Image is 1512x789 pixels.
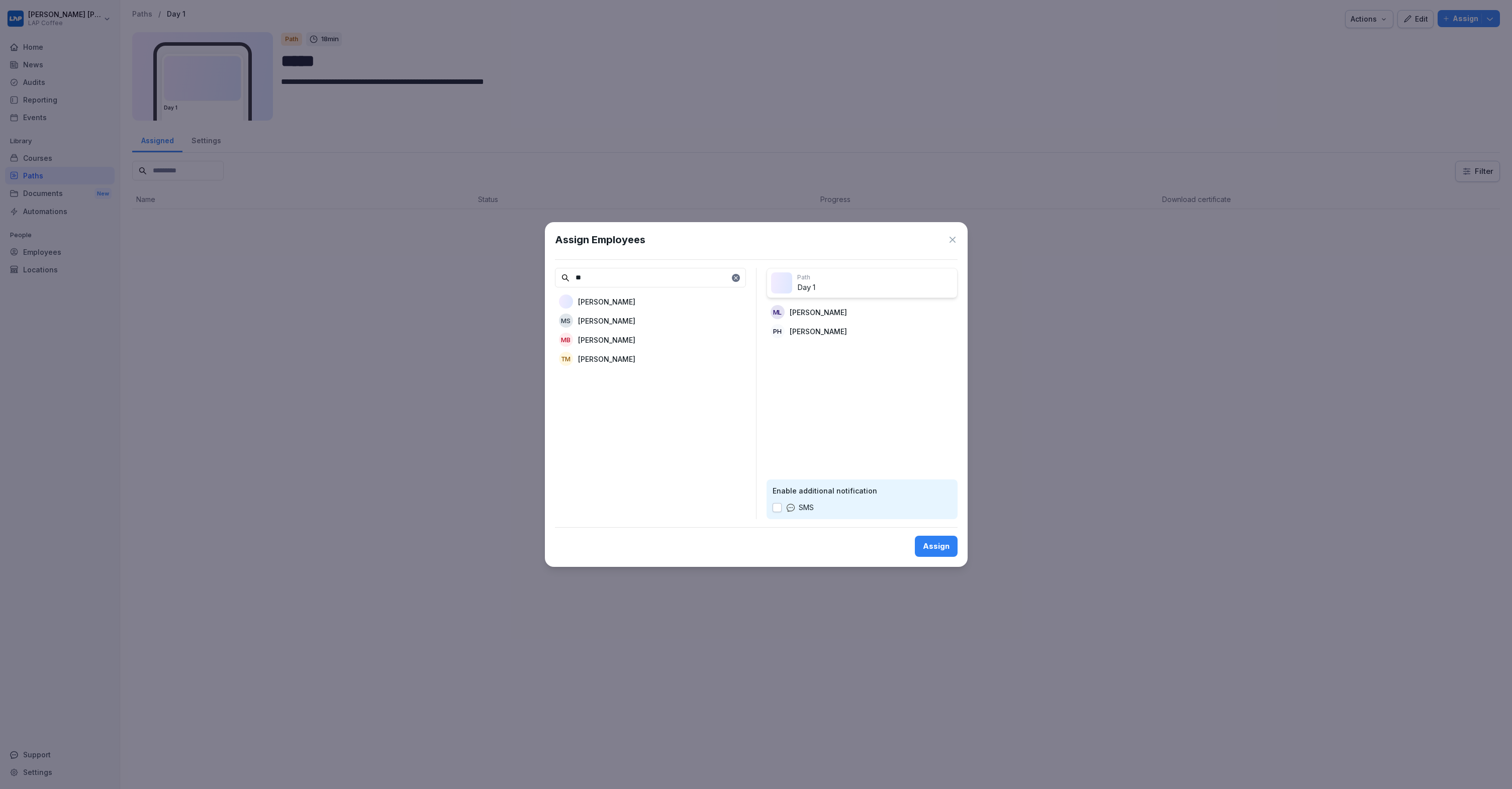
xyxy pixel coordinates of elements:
[771,305,785,319] div: ML
[559,294,573,309] img: pzmovlt0a9qah1ja04beo1a0.png
[578,316,635,326] p: [PERSON_NAME]
[915,536,958,557] button: Assign
[797,273,953,282] p: Path
[797,282,953,293] p: Day 1
[773,485,952,496] p: Enable additional notification
[771,324,785,338] div: PH
[559,333,573,347] div: MB
[790,326,847,337] p: [PERSON_NAME]
[799,502,814,513] p: SMS
[578,335,635,345] p: [PERSON_NAME]
[578,354,635,364] p: [PERSON_NAME]
[555,232,645,247] h1: Assign Employees
[923,541,950,552] div: Assign
[559,352,573,366] div: TM
[559,314,573,328] div: MS
[578,297,635,307] p: [PERSON_NAME]
[790,307,847,318] p: [PERSON_NAME]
